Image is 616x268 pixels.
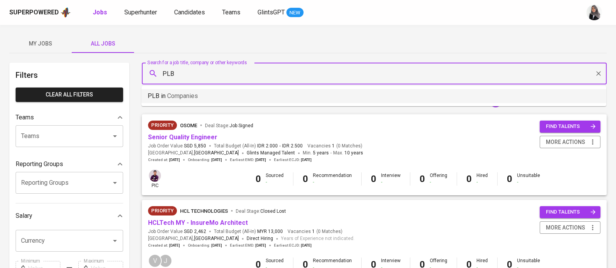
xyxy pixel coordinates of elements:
[16,208,123,224] div: Salary
[76,39,129,49] span: All Jobs
[16,113,34,122] p: Teams
[60,7,71,18] img: app logo
[16,156,123,172] div: Reporting Groups
[330,149,332,157] span: -
[266,179,284,186] div: -
[159,254,172,268] div: J
[148,169,162,189] div: pic
[222,8,242,18] a: Teams
[16,211,32,221] p: Salary
[148,133,217,141] a: Senior Quality Engineer
[124,8,159,18] a: Superhunter
[247,150,295,156] span: Glints Managed Talent
[331,143,335,149] span: 1
[301,157,312,163] span: [DATE]
[466,173,472,184] b: 0
[148,228,206,235] span: Job Order Value
[258,9,285,16] span: GlintsGPT
[93,8,109,18] a: Jobs
[16,69,123,81] h6: Filters
[307,143,362,149] span: Vacancies ( 0 Matches )
[167,92,198,100] span: Companies
[540,121,600,133] button: find talents
[311,228,315,235] span: 1
[255,243,266,248] span: [DATE]
[148,121,177,129] span: Priority
[148,149,239,157] span: [GEOGRAPHIC_DATA] ,
[14,39,67,49] span: My Jobs
[517,172,540,186] div: Unsuitable
[477,179,488,186] div: -
[180,208,228,214] span: HCL Technologies
[16,159,63,169] p: Reporting Groups
[214,228,283,235] span: Total Budget (All-In)
[303,173,308,184] b: 0
[546,208,596,217] span: find talents
[230,243,266,248] span: Earliest EMD :
[303,150,329,156] span: Min.
[507,173,512,184] b: 0
[344,150,363,156] span: 10 years
[148,91,198,101] p: PLB in
[593,68,604,79] button: Clear
[257,143,278,149] span: IDR 2.000
[430,172,447,186] div: Offering
[266,172,284,186] div: Sourced
[148,254,162,268] div: V
[148,157,180,163] span: Created at :
[194,149,239,157] span: [GEOGRAPHIC_DATA]
[288,228,342,235] span: Vacancies ( 0 Matches )
[211,157,222,163] span: [DATE]
[174,9,205,16] span: Candidates
[255,157,266,163] span: [DATE]
[381,179,401,186] div: -
[286,9,304,17] span: NEW
[229,123,253,128] span: Job Signed
[274,243,312,248] span: Earliest ECJD :
[194,235,239,243] span: [GEOGRAPHIC_DATA]
[148,235,239,243] span: [GEOGRAPHIC_DATA] ,
[540,136,600,149] button: more actions
[109,131,120,142] button: Open
[586,5,602,20] img: sinta.windasari@glints.com
[274,157,312,163] span: Earliest ECJD :
[16,88,123,102] button: Clear All filters
[256,173,261,184] b: 0
[258,8,304,18] a: GlintsGPT NEW
[148,143,206,149] span: Job Order Value
[517,179,540,186] div: -
[546,122,596,131] span: find talents
[9,8,59,17] div: Superpowered
[205,123,253,128] span: Deal Stage :
[420,173,425,184] b: 0
[174,8,207,18] a: Candidates
[93,9,107,16] b: Jobs
[279,143,281,149] span: -
[109,235,120,246] button: Open
[313,150,329,156] span: 5 years
[22,90,117,100] span: Clear All filters
[236,208,286,214] span: Deal Stage :
[169,157,180,163] span: [DATE]
[546,137,585,147] span: more actions
[9,7,71,18] a: Superpoweredapp logo
[371,173,376,184] b: 0
[477,172,488,186] div: Hired
[214,143,303,149] span: Total Budget (All-In)
[148,206,177,215] div: New Job received from Demand Team
[230,157,266,163] span: Earliest EMD :
[16,110,123,125] div: Teams
[148,219,248,226] a: HCLTech MY - InsureMo Architect
[188,243,222,248] span: Onboarding :
[282,143,303,149] span: IDR 2.500
[247,236,273,241] span: Direct Hiring
[381,172,401,186] div: Interview
[169,243,180,248] span: [DATE]
[109,177,120,188] button: Open
[257,228,283,235] span: MYR 13,000
[149,170,161,182] img: erwin@glints.com
[260,208,286,214] span: Closed Lost
[188,157,222,163] span: Onboarding :
[184,143,206,149] span: SGD 5,850
[313,179,352,186] div: -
